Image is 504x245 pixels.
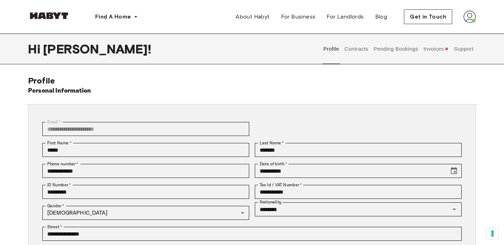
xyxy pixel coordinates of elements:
button: Support [453,34,474,64]
label: Nationality [260,199,281,205]
span: About Habyt [236,13,269,21]
span: Get in Touch [410,13,446,21]
a: For Landlords [321,10,369,24]
label: Email [47,119,61,125]
button: Find A Home [90,10,143,24]
span: For Business [281,13,316,21]
button: Contracts [344,34,369,64]
a: For Business [275,10,321,24]
button: Pending Bookings [373,34,419,64]
label: Last Name [260,140,284,146]
label: First Name [47,140,71,146]
div: You can't change your email address at the moment. Please reach out to customer support in case y... [42,122,249,136]
label: Gender [47,203,64,209]
button: Your consent preferences for tracking technologies [486,228,498,239]
span: [PERSON_NAME] ! [43,42,151,56]
button: Get in Touch [404,9,452,24]
button: Choose date, selected date is Jun 5, 2002 [447,164,461,178]
h6: Personal Information [28,86,91,96]
button: Invoices [422,34,449,64]
span: Profile [28,75,55,86]
img: avatar [463,10,476,23]
img: Habyt [28,12,70,19]
span: For Landlords [327,13,364,21]
label: Phone number [47,161,78,167]
label: Street [47,224,62,230]
button: Profile [322,34,340,64]
button: Open [449,204,459,214]
span: Find A Home [95,13,131,21]
a: About Habyt [230,10,275,24]
label: Date of birth [260,161,287,167]
a: Blog [370,10,393,24]
label: ID Number [47,182,71,188]
span: Blog [375,13,387,21]
span: Hi [28,42,43,56]
div: user profile tabs [321,34,476,64]
label: Tax Id / VAT Number [260,182,302,188]
div: [DEMOGRAPHIC_DATA] [42,206,249,220]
